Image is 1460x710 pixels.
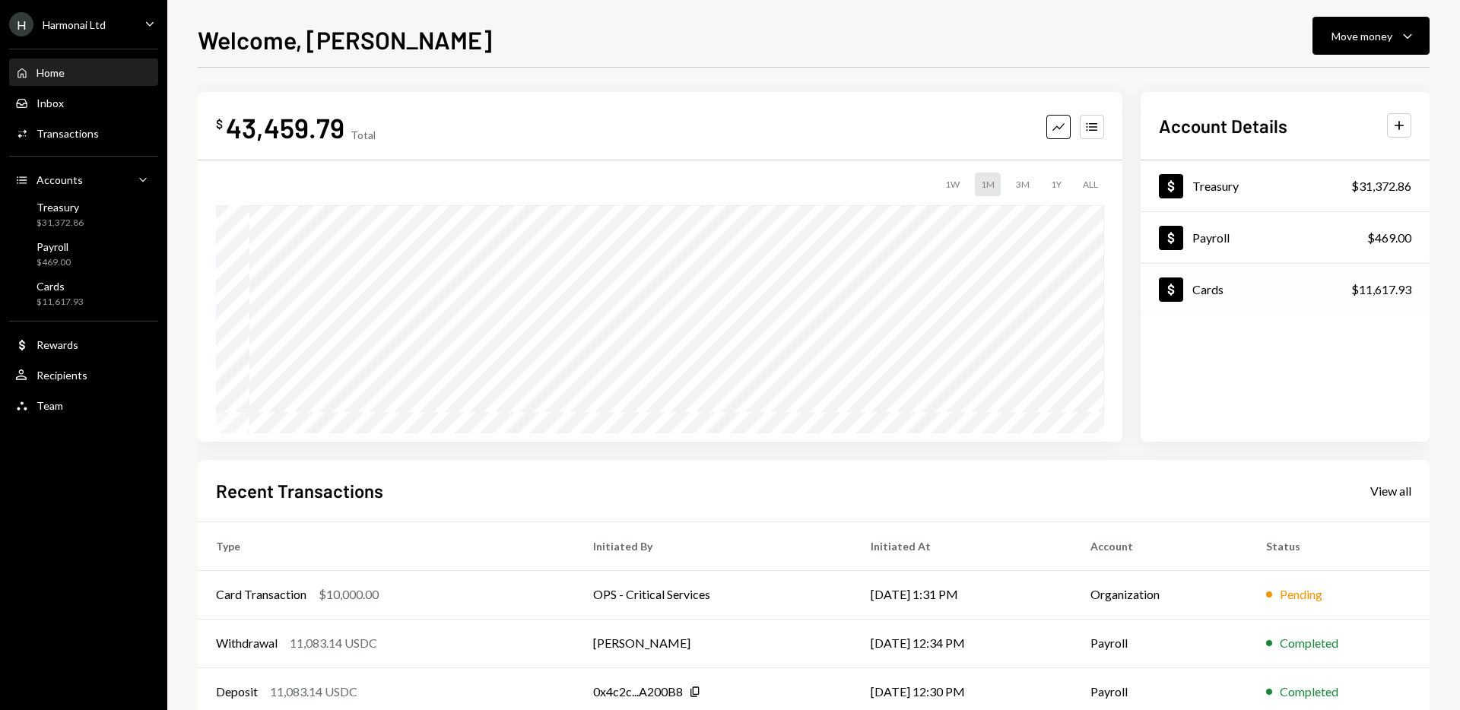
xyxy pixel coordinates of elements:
[1192,230,1230,245] div: Payroll
[216,585,306,604] div: Card Transaction
[36,296,84,309] div: $11,617.93
[1367,229,1411,247] div: $469.00
[593,683,683,701] div: 0x4c2c...A200B8
[1192,179,1239,193] div: Treasury
[1351,177,1411,195] div: $31,372.86
[216,683,258,701] div: Deposit
[1280,585,1322,604] div: Pending
[36,280,84,293] div: Cards
[575,619,852,667] td: [PERSON_NAME]
[1077,173,1104,196] div: ALL
[226,110,344,144] div: 43,459.79
[36,173,83,186] div: Accounts
[290,634,377,652] div: 11,083.14 USDC
[198,24,492,55] h1: Welcome, [PERSON_NAME]
[1072,570,1249,619] td: Organization
[9,236,158,272] a: Payroll$469.00
[216,634,278,652] div: Withdrawal
[1192,282,1224,296] div: Cards
[36,201,84,214] div: Treasury
[36,240,71,253] div: Payroll
[36,217,84,230] div: $31,372.86
[36,66,65,79] div: Home
[1351,281,1411,299] div: $11,617.93
[575,570,852,619] td: OPS - Critical Services
[319,585,379,604] div: $10,000.00
[9,361,158,388] a: Recipients
[1248,521,1430,570] th: Status
[1280,634,1338,652] div: Completed
[9,391,158,419] a: Team
[1141,264,1430,315] a: Cards$11,617.93
[36,399,63,412] div: Team
[9,275,158,312] a: Cards$11,617.93
[9,89,158,116] a: Inbox
[1312,17,1430,55] button: Move money
[1141,212,1430,263] a: Payroll$469.00
[852,521,1072,570] th: Initiated At
[1045,173,1068,196] div: 1Y
[1141,160,1430,211] a: Treasury$31,372.86
[1370,482,1411,499] a: View all
[852,619,1072,667] td: [DATE] 12:34 PM
[9,59,158,86] a: Home
[36,369,87,382] div: Recipients
[939,173,966,196] div: 1W
[852,570,1072,619] td: [DATE] 1:31 PM
[270,683,357,701] div: 11,083.14 USDC
[575,521,852,570] th: Initiated By
[43,18,106,31] div: Harmonai Ltd
[216,116,223,132] div: $
[1072,521,1249,570] th: Account
[36,97,64,109] div: Inbox
[1370,483,1411,499] div: View all
[9,331,158,358] a: Rewards
[36,127,99,140] div: Transactions
[36,338,78,351] div: Rewards
[9,196,158,233] a: Treasury$31,372.86
[9,166,158,193] a: Accounts
[36,256,71,269] div: $469.00
[975,173,1001,196] div: 1M
[1280,683,1338,701] div: Completed
[216,478,383,503] h2: Recent Transactions
[1072,619,1249,667] td: Payroll
[9,119,158,147] a: Transactions
[1331,28,1392,44] div: Move money
[1010,173,1036,196] div: 3M
[198,521,575,570] th: Type
[1159,113,1287,138] h2: Account Details
[351,128,376,141] div: Total
[9,12,33,36] div: H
